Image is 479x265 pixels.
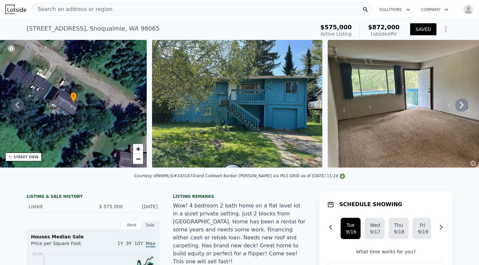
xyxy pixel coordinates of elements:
[415,4,454,16] button: Company
[327,248,444,255] p: What time works for you?
[370,222,379,228] div: Wed
[439,23,452,36] button: Show Options
[394,222,403,228] div: Thu
[136,155,140,163] span: −
[340,174,345,179] img: NWMLS Logo
[133,144,143,154] a: Zoom in
[394,228,403,235] div: 9/18
[134,174,345,178] div: Courtesy of NWMLS (#2431874) and Coldwell Banker [PERSON_NAME] via MLS GRID as of [DATE] 11:28
[128,203,158,210] div: [DATE]
[5,5,26,14] img: Lotside
[31,240,93,251] div: Price per Square Foot
[14,155,39,160] div: STREET VIEW
[117,241,123,246] span: 1Y
[31,233,155,240] div: Houses Median Sale
[365,218,385,239] button: Wed9/17
[70,92,77,104] div: •
[418,228,427,235] div: 9/19
[368,31,399,37] div: Lotside ARV
[141,221,160,229] div: Sale
[136,145,140,153] span: +
[339,200,402,208] h1: SCHEDULE SHOWING
[134,241,143,246] span: 10Y
[152,40,322,168] img: Sale: 169640235 Parcel: 97878043
[374,4,415,16] button: Solutions
[32,252,43,256] tspan: $558
[173,194,306,199] div: Listing remarks
[122,221,141,229] div: Rent
[341,218,361,239] button: Tue9/16
[27,24,160,33] div: [STREET_ADDRESS] , Snoqualmie , WA 98065
[368,24,399,31] span: $872,000
[418,222,427,228] div: Fri
[320,24,352,31] span: $575,000
[70,93,77,99] span: •
[370,228,379,235] div: 9/17
[133,154,143,164] a: Zoom out
[99,204,123,209] span: $ 575,000
[126,241,131,246] span: 3Y
[463,4,474,15] img: avatar
[410,23,436,35] button: SAVED
[346,228,355,235] div: 9/16
[412,218,432,239] button: Fri9/19
[29,203,88,210] div: Listed
[346,222,355,228] div: Tue
[32,5,112,13] span: Search an address or region
[27,194,160,200] div: LISTING & SALE HISTORY
[389,218,408,239] button: Thu9/18
[146,241,155,247] span: Max
[320,31,352,37] span: Active Listing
